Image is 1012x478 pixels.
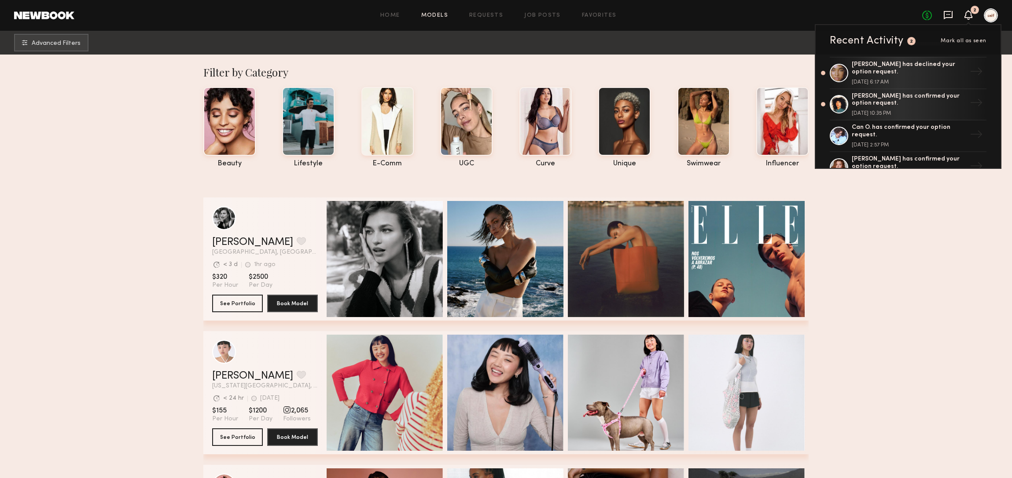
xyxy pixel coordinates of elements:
[524,13,561,18] a: Job Posts
[223,395,244,401] div: < 24 hr
[249,273,272,281] span: $2500
[966,124,986,147] div: →
[249,406,272,415] span: $1200
[966,156,986,179] div: →
[852,124,966,139] div: Can O. has confirmed your option request.
[212,415,238,423] span: Per Hour
[14,34,88,51] button: Advanced Filters
[469,13,503,18] a: Requests
[249,415,272,423] span: Per Day
[203,160,256,168] div: beauty
[677,160,730,168] div: swimwear
[212,371,293,381] a: [PERSON_NAME]
[249,281,272,289] span: Per Day
[212,406,238,415] span: $155
[973,8,976,13] div: 2
[519,160,572,168] div: curve
[830,152,986,184] a: [PERSON_NAME] has confirmed your option request.→
[941,38,986,44] span: Mark all as seen
[830,36,904,46] div: Recent Activity
[203,65,809,79] div: Filter by Category
[852,156,966,171] div: [PERSON_NAME] has confirmed your option request.
[852,142,966,148] div: [DATE] 2:57 PM
[966,62,986,84] div: →
[212,273,238,281] span: $320
[380,13,400,18] a: Home
[830,89,986,121] a: [PERSON_NAME] has confirmed your option request.[DATE] 10:35 PM→
[260,395,280,401] div: [DATE]
[212,428,263,446] button: See Portfolio
[756,160,809,168] div: influencer
[910,39,913,44] div: 2
[267,428,318,446] button: Book Model
[361,160,414,168] div: e-comm
[852,111,966,116] div: [DATE] 10:35 PM
[223,262,238,268] div: < 3 d
[282,160,335,168] div: lifestyle
[212,383,318,389] span: [US_STATE][GEOGRAPHIC_DATA], [GEOGRAPHIC_DATA]
[852,93,966,108] div: [PERSON_NAME] has confirmed your option request.
[830,57,986,89] a: [PERSON_NAME] has declined your option request.[DATE] 6:17 AM→
[421,13,448,18] a: Models
[212,281,238,289] span: Per Hour
[440,160,493,168] div: UGC
[212,237,293,248] a: [PERSON_NAME]
[966,93,986,116] div: →
[32,40,81,47] span: Advanced Filters
[598,160,651,168] div: unique
[283,415,311,423] span: Followers
[582,13,617,18] a: Favorites
[283,406,311,415] span: 2,065
[212,249,318,255] span: [GEOGRAPHIC_DATA], [GEOGRAPHIC_DATA]
[852,61,966,76] div: [PERSON_NAME] has declined your option request.
[254,262,276,268] div: 1hr ago
[830,120,986,152] a: Can O. has confirmed your option request.[DATE] 2:57 PM→
[212,295,263,312] button: See Portfolio
[852,80,966,85] div: [DATE] 6:17 AM
[267,295,318,312] button: Book Model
